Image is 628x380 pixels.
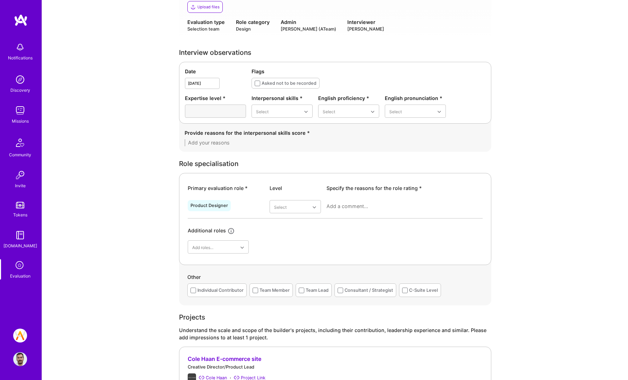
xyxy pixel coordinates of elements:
div: Select [274,203,287,210]
div: Team Member [260,287,290,294]
div: Invite [15,182,26,189]
img: bell [13,40,27,54]
div: Discovery [10,86,30,94]
div: Creative Director/Product Lead [188,363,483,371]
img: Community [12,134,28,151]
div: Projects [179,314,491,321]
a: User Avatar [11,352,29,366]
img: teamwork [13,104,27,117]
div: Date [185,68,246,75]
div: Role specialisation [179,160,491,167]
div: Team Lead [306,287,329,294]
div: Level [270,184,321,192]
div: Other [187,273,483,283]
div: Provide reasons for the interpersonal skills score * [185,129,486,137]
div: Specify the reasons for the role rating * [326,184,483,192]
div: English pronunciation * [385,94,446,102]
div: Evaluation [10,272,31,280]
div: Flags [252,68,485,75]
img: tokens [16,202,24,208]
div: [PERSON_NAME] [347,26,384,32]
div: C-Suite Level [409,287,438,294]
div: Tokens [13,211,27,218]
img: A.Team // Selection Team - help us grow the community! [13,329,27,342]
div: Select [256,108,269,115]
div: Understand the scale and scope of the builder's projects, including their contribution, leadershi... [179,327,491,341]
div: Notifications [8,54,33,61]
div: Primary evaluation role * [188,184,264,192]
div: Additional roles [188,227,226,235]
div: Asked not to be recorded [262,80,316,87]
img: logo [14,14,28,26]
div: Evaluation type [187,18,225,26]
i: icon Chevron [438,110,441,114]
div: Expertise level * [185,94,246,102]
div: Admin [281,18,336,26]
div: Role category [236,18,270,26]
a: A.Team // Selection Team - help us grow the community! [11,329,29,342]
i: icon Chevron [240,246,244,249]
i: icon Upload2 [190,4,196,10]
div: Individual Contributor [197,287,244,294]
div: Design [236,26,270,32]
i: icon SelectionTeam [14,259,27,272]
i: icon Info [227,227,235,235]
div: Consultant / Strategist [345,287,393,294]
div: Add roles... [192,243,213,251]
i: icon Chevron [304,110,308,114]
i: icon Chevron [313,206,316,209]
div: [PERSON_NAME] (ATeam) [281,26,336,32]
div: Community [9,151,31,158]
div: Product Designer [190,203,228,208]
div: Selection team [187,26,225,32]
img: Invite [13,168,27,182]
div: Interpersonal skills * [252,94,313,102]
div: Select [323,108,335,115]
div: Upload files [197,4,220,10]
img: User Avatar [13,352,27,366]
div: Interviewer [347,18,384,26]
div: Cole Haan E-commerce site [188,355,483,363]
div: Missions [12,117,29,125]
div: Select [389,108,402,115]
div: English proficiency * [318,94,379,102]
img: discovery [13,73,27,86]
i: icon Chevron [371,110,374,114]
img: guide book [13,228,27,242]
div: [DOMAIN_NAME] [3,242,37,249]
div: Interview observations [179,49,491,56]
